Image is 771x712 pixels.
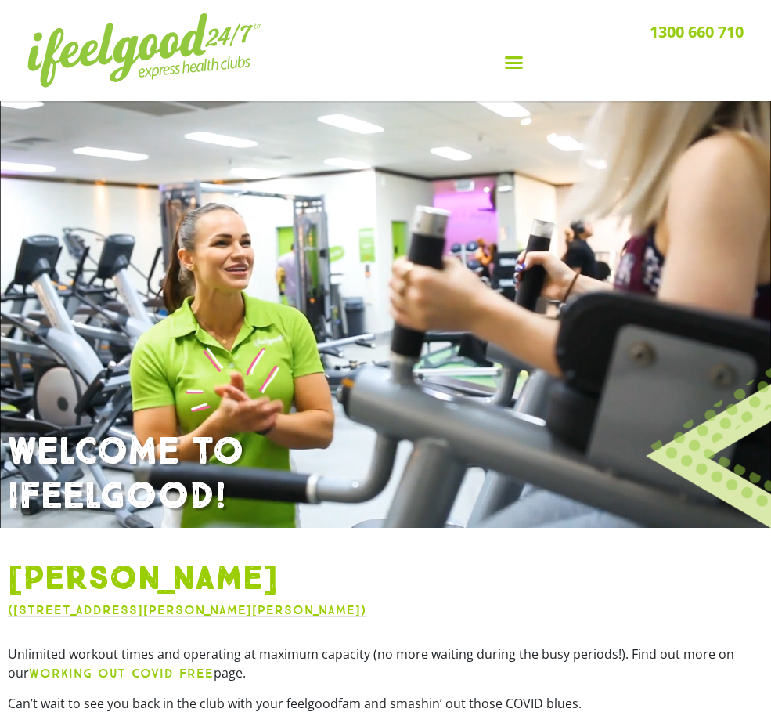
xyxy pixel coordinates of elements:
a: ([STREET_ADDRESS][PERSON_NAME][PERSON_NAME]) [8,602,366,617]
b: WORKING OUT COVID FREE [29,666,214,681]
a: 1300 660 710 [650,21,744,42]
h1: [PERSON_NAME] [8,559,763,600]
h1: WELCOME TO IFEELGOOD! [8,430,763,520]
span: Unlimited workout times and operating at maximum capacity (no more waiting during the busy period... [8,645,734,681]
a: WORKING OUT COVID FREE [29,664,214,681]
div: Menu Toggle [283,48,744,78]
span: page. [214,664,246,681]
